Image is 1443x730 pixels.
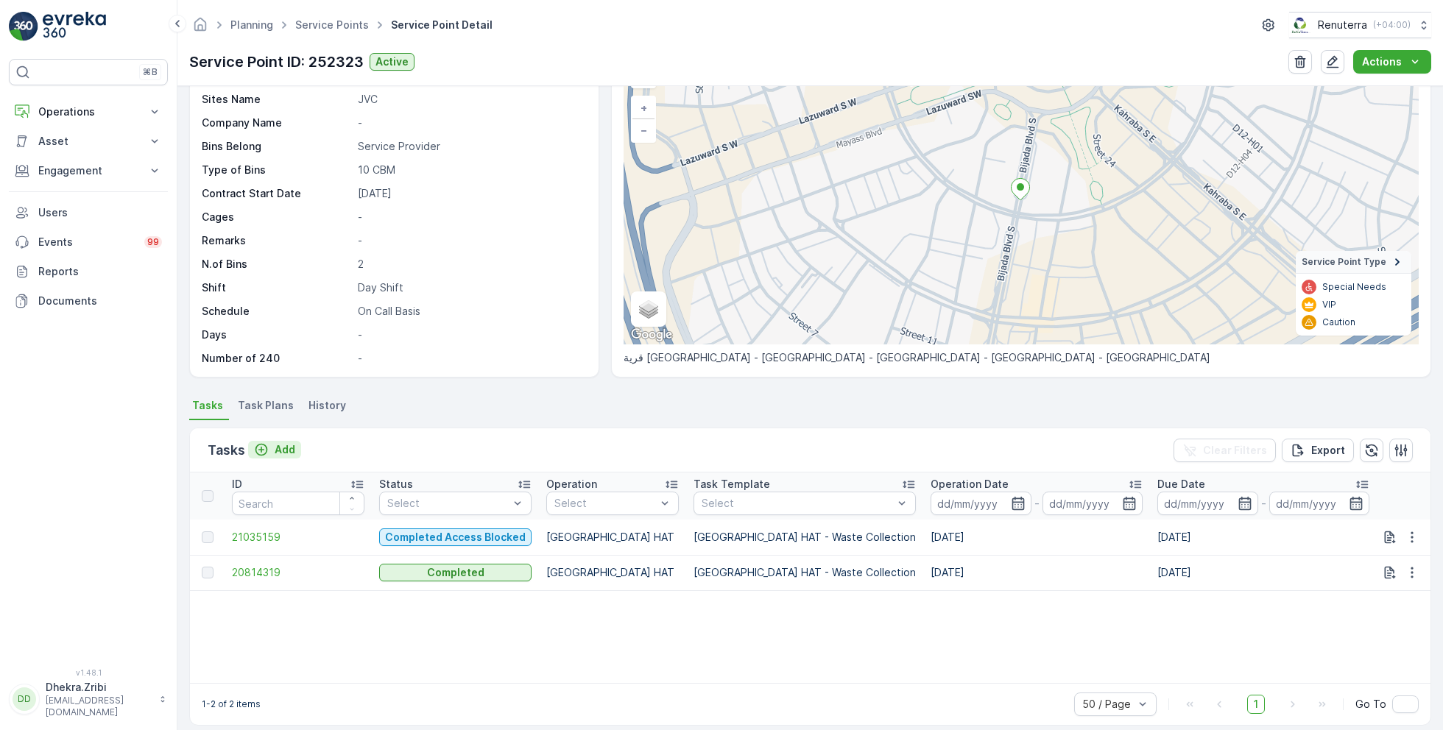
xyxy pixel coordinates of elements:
[385,530,526,545] p: Completed Access Blocked
[554,496,656,511] p: Select
[694,477,770,492] p: Task Template
[9,286,168,316] a: Documents
[202,304,352,319] p: Schedule
[232,477,242,492] p: ID
[370,53,414,71] button: Active
[208,440,245,461] p: Tasks
[38,205,162,220] p: Users
[358,116,583,130] p: -
[379,477,413,492] p: Status
[248,441,301,458] button: Add
[379,564,532,581] button: Completed
[232,492,364,515] input: Search
[427,565,484,580] p: Completed
[387,496,509,511] p: Select
[238,398,294,413] span: Task Plans
[923,520,1150,555] td: [DATE]
[192,398,223,413] span: Tasks
[202,163,352,177] p: Type of Bins
[358,280,583,295] p: Day Shift
[1157,477,1205,492] p: Due Date
[539,555,686,590] td: [GEOGRAPHIC_DATA] HAT
[9,668,168,677] span: v 1.48.1
[1302,256,1386,268] span: Service Point Type
[686,555,923,590] td: [GEOGRAPHIC_DATA] HAT - Waste Collection
[641,124,648,136] span: −
[38,104,138,119] p: Operations
[1318,18,1367,32] p: Renuterra
[1042,492,1143,515] input: dd/mm/yyyy
[9,680,168,718] button: DDDhekra.Zribi[EMAIL_ADDRESS][DOMAIN_NAME]
[1353,50,1431,74] button: Actions
[9,97,168,127] button: Operations
[1296,251,1411,274] summary: Service Point Type
[358,351,583,366] p: -
[1269,492,1370,515] input: dd/mm/yyyy
[358,210,583,224] p: -
[1174,439,1276,462] button: Clear Filters
[9,12,38,41] img: logo
[1282,439,1354,462] button: Export
[627,325,676,344] img: Google
[641,102,647,114] span: +
[358,139,583,154] p: Service Provider
[189,51,364,73] p: Service Point ID: 252323
[1150,520,1377,555] td: [DATE]
[1322,281,1386,293] p: Special Needs
[202,116,352,130] p: Company Name
[923,555,1150,590] td: [DATE]
[46,680,152,695] p: Dhekra.Zribi
[38,235,135,249] p: Events
[358,304,583,319] p: On Call Basis
[202,351,352,366] p: Number of 240
[1247,695,1265,714] span: 1
[202,280,352,295] p: Shift
[202,233,352,248] p: Remarks
[38,163,138,178] p: Engagement
[358,327,583,342] p: -
[627,325,676,344] a: Open this area in Google Maps (opens a new window)
[9,127,168,156] button: Asset
[1289,12,1431,38] button: Renuterra(+04:00)
[232,530,364,545] a: 21035159
[358,257,583,272] p: 2
[1034,495,1040,512] p: -
[9,257,168,286] a: Reports
[358,186,583,201] p: [DATE]
[1157,492,1258,515] input: dd/mm/yyyy
[232,565,364,580] a: 20814319
[202,257,352,272] p: N.of Bins
[1203,443,1267,458] p: Clear Filters
[295,18,369,31] a: Service Points
[202,698,261,710] p: 1-2 of 2 items
[1322,299,1336,311] p: VIP
[9,156,168,185] button: Engagement
[143,66,158,78] p: ⌘B
[202,210,352,224] p: Cages
[686,520,923,555] td: [GEOGRAPHIC_DATA] HAT - Waste Collection
[1150,555,1377,590] td: [DATE]
[275,442,295,457] p: Add
[192,22,208,35] a: Homepage
[13,687,36,711] div: DD
[375,54,409,69] p: Active
[702,496,893,511] p: Select
[147,236,159,248] p: 99
[632,119,655,141] a: Zoom Out
[539,520,686,555] td: [GEOGRAPHIC_DATA] HAT
[43,12,106,41] img: logo_light-DOdMpM7g.png
[632,293,665,325] a: Layers
[38,264,162,279] p: Reports
[202,327,352,342] p: Days
[358,163,583,177] p: 10 CBM
[202,186,352,201] p: Contract Start Date
[202,531,214,543] div: Toggle Row Selected
[1362,54,1402,69] p: Actions
[931,477,1009,492] p: Operation Date
[358,92,583,107] p: JVC
[202,139,352,154] p: Bins Belong
[1373,19,1411,31] p: ( +04:00 )
[38,294,162,308] p: Documents
[388,18,495,32] span: Service Point Detail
